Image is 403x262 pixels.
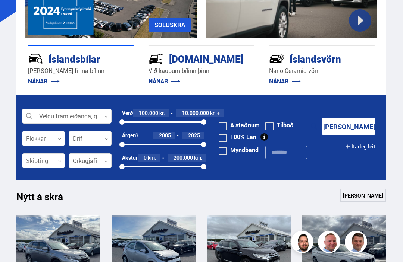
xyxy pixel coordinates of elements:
[122,110,133,116] div: Verð
[269,67,375,75] p: Nano Ceramic vörn
[149,67,254,75] p: Við kaupum bílinn þinn
[122,155,138,161] div: Akstur
[219,122,260,128] label: Á staðnum
[217,110,220,116] span: +
[149,51,164,67] img: tr5P-W3DuiFaO7aO.svg
[322,118,375,135] button: [PERSON_NAME]
[210,110,216,116] span: kr.
[149,77,180,85] a: NÁNAR
[148,155,156,161] span: km.
[269,51,285,67] img: -Svtn6bYgwAsiwNX.svg
[28,67,134,75] p: [PERSON_NAME] finna bílinn
[292,232,315,254] img: nhp88E3Fdnt1Opn2.png
[149,52,228,65] div: [DOMAIN_NAME]
[194,155,203,161] span: km.
[219,147,259,153] label: Myndband
[174,154,193,161] span: 200.000
[122,132,138,138] div: Árgerð
[159,110,165,116] span: kr.
[139,109,158,116] span: 100.000
[16,191,76,207] h1: Nýtt á skrá
[28,77,60,85] a: NÁNAR
[219,134,256,140] label: 100% Lán
[269,52,348,65] div: Íslandsvörn
[159,132,171,139] span: 2005
[346,232,368,254] img: FbJEzSuNWCJXmdc-.webp
[269,77,301,85] a: NÁNAR
[144,154,147,161] span: 0
[28,52,107,65] div: Íslandsbílar
[28,51,44,67] img: JRvxyua_JYH6wB4c.svg
[188,132,200,139] span: 2025
[6,3,28,25] button: Open LiveChat chat widget
[345,138,375,155] button: Ítarleg leit
[340,189,386,202] a: [PERSON_NAME]
[149,18,191,32] a: SÖLUSKRÁ
[182,109,209,116] span: 10.000.000
[265,122,294,128] label: Tilboð
[319,232,341,254] img: siFngHWaQ9KaOqBr.png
